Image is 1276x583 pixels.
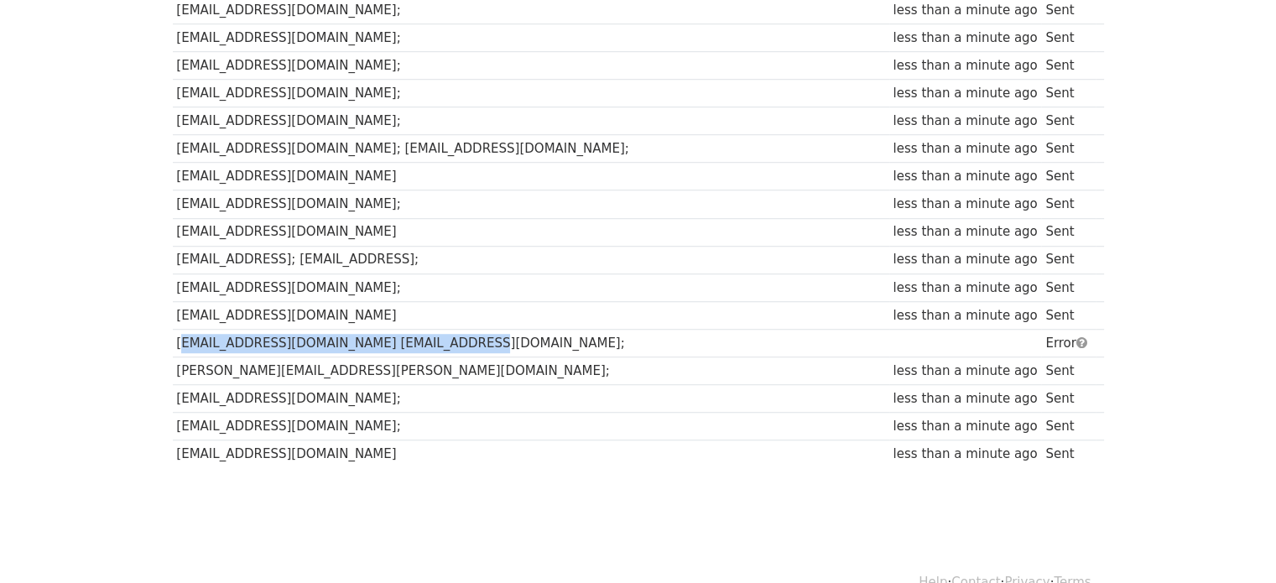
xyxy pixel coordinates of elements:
div: less than a minute ago [893,445,1037,464]
div: less than a minute ago [893,306,1037,325]
td: [EMAIL_ADDRESS][DOMAIN_NAME] [173,440,889,468]
td: Sent [1041,385,1095,413]
td: [EMAIL_ADDRESS][DOMAIN_NAME] [173,301,889,329]
td: Sent [1041,163,1095,190]
td: [EMAIL_ADDRESS][DOMAIN_NAME]; [173,23,889,51]
td: [EMAIL_ADDRESS][DOMAIN_NAME]; [173,385,889,413]
td: Sent [1041,135,1095,163]
td: [EMAIL_ADDRESS][DOMAIN_NAME]; [173,51,889,79]
td: Sent [1041,51,1095,79]
td: [EMAIL_ADDRESS][DOMAIN_NAME]; [EMAIL_ADDRESS][DOMAIN_NAME]; [173,135,889,163]
td: [EMAIL_ADDRESS][DOMAIN_NAME] [173,163,889,190]
td: Sent [1041,190,1095,218]
div: less than a minute ago [893,250,1037,269]
td: [EMAIL_ADDRESS][DOMAIN_NAME]; [173,80,889,107]
div: less than a minute ago [893,222,1037,242]
td: Sent [1041,246,1095,273]
td: Sent [1041,413,1095,440]
td: Sent [1041,440,1095,468]
td: [PERSON_NAME][EMAIL_ADDRESS][PERSON_NAME][DOMAIN_NAME]; [173,357,889,385]
td: Sent [1041,218,1095,246]
div: less than a minute ago [893,278,1037,298]
td: Sent [1041,80,1095,107]
div: less than a minute ago [893,29,1037,48]
td: [EMAIL_ADDRESS][DOMAIN_NAME]; [173,107,889,135]
div: less than a minute ago [893,112,1037,131]
iframe: Chat Widget [1192,502,1276,583]
td: Sent [1041,301,1095,329]
div: less than a minute ago [893,1,1037,20]
td: Sent [1041,107,1095,135]
div: less than a minute ago [893,139,1037,159]
td: Sent [1041,357,1095,385]
td: [EMAIL_ADDRESS]; [EMAIL_ADDRESS]; [173,246,889,273]
td: [EMAIL_ADDRESS][DOMAIN_NAME]; [173,413,889,440]
div: less than a minute ago [893,56,1037,75]
div: less than a minute ago [893,417,1037,436]
td: [EMAIL_ADDRESS][DOMAIN_NAME]; [173,273,889,301]
div: less than a minute ago [893,362,1037,381]
div: less than a minute ago [893,84,1037,103]
div: less than a minute ago [893,167,1037,186]
td: [EMAIL_ADDRESS][DOMAIN_NAME] [173,218,889,246]
div: less than a minute ago [893,195,1037,214]
td: [EMAIL_ADDRESS][DOMAIN_NAME]; [173,190,889,218]
td: [EMAIL_ADDRESS][DOMAIN_NAME] [EMAIL_ADDRESS][DOMAIN_NAME]; [173,329,889,357]
div: less than a minute ago [893,389,1037,409]
td: Sent [1041,273,1095,301]
td: Error [1041,329,1095,357]
td: Sent [1041,23,1095,51]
